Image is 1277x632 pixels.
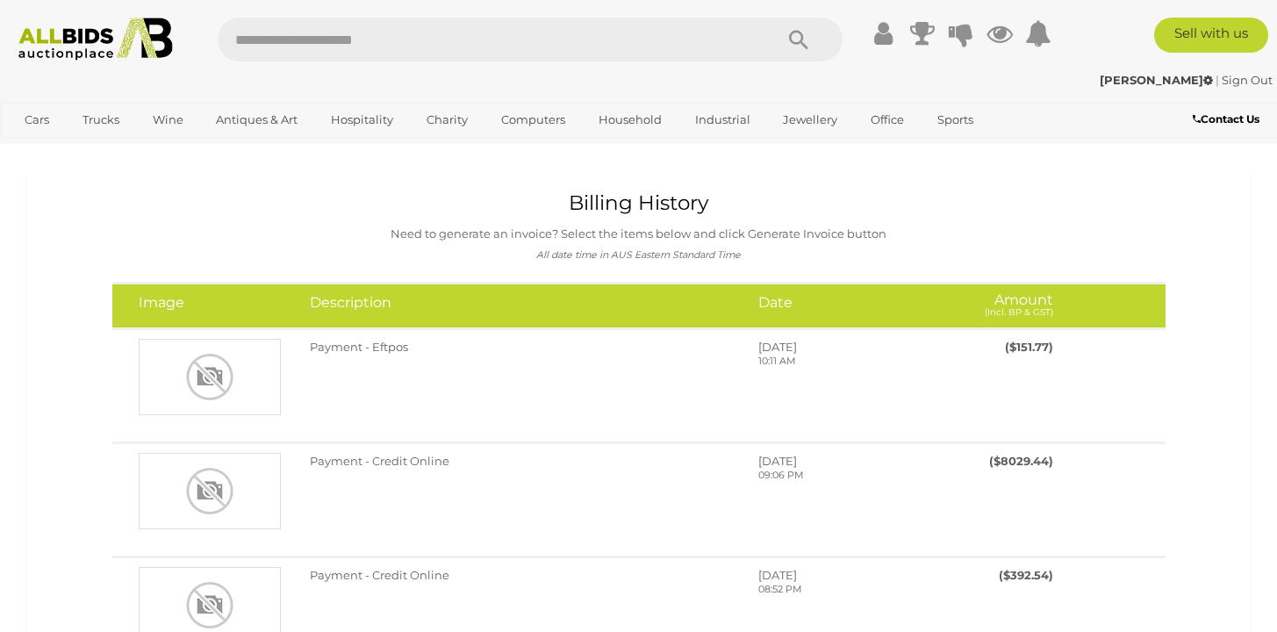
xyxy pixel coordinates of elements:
img: Payment - Eftpos [139,339,281,415]
a: Office [859,105,915,134]
a: Household [587,105,673,134]
a: Contact Us [1193,110,1264,129]
a: Industrial [684,105,762,134]
button: Search [755,18,843,61]
a: Jewellery [771,105,849,134]
p: 09:06 PM [758,469,924,483]
img: Allbids.com.au [10,18,182,61]
a: Sell with us [1154,18,1269,53]
h4: Amount [951,295,1053,316]
b: Contact Us [1193,112,1259,126]
i: All date time in AUS Eastern Standard Time [536,249,741,261]
p: 10:11 AM [758,355,924,369]
span: [DATE] [758,340,797,354]
strong: [PERSON_NAME] [1100,73,1213,87]
span: ($392.54) [999,568,1053,582]
a: Sports [926,105,985,134]
h1: Billing History [49,192,1228,214]
a: Computers [490,105,577,134]
a: [GEOGRAPHIC_DATA] [13,134,161,163]
a: Trucks [71,105,131,134]
a: Charity [415,105,479,134]
a: Cars [13,105,61,134]
span: [DATE] [758,568,797,582]
span: Payment - Credit Online [310,454,449,468]
a: [PERSON_NAME] [1100,73,1216,87]
h4: Image [139,295,283,311]
h4: Description [310,295,733,311]
p: 08:52 PM [758,583,924,597]
p: Need to generate an invoice? Select the items below and click Generate Invoice button [49,224,1228,244]
img: Payment - Credit Online [139,453,281,529]
a: Hospitality [319,105,405,134]
span: Payment - Eftpos [310,340,408,354]
h4: Date [758,295,924,311]
span: ($151.77) [1005,340,1053,354]
span: ($8029.44) [989,454,1053,468]
span: [DATE] [758,454,797,468]
span: Payment - Credit Online [310,568,449,582]
a: Sign Out [1222,73,1273,87]
a: Antiques & Art [204,105,309,134]
a: Wine [141,105,195,134]
small: (Incl. BP & GST) [985,306,1053,318]
span: | [1216,73,1219,87]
